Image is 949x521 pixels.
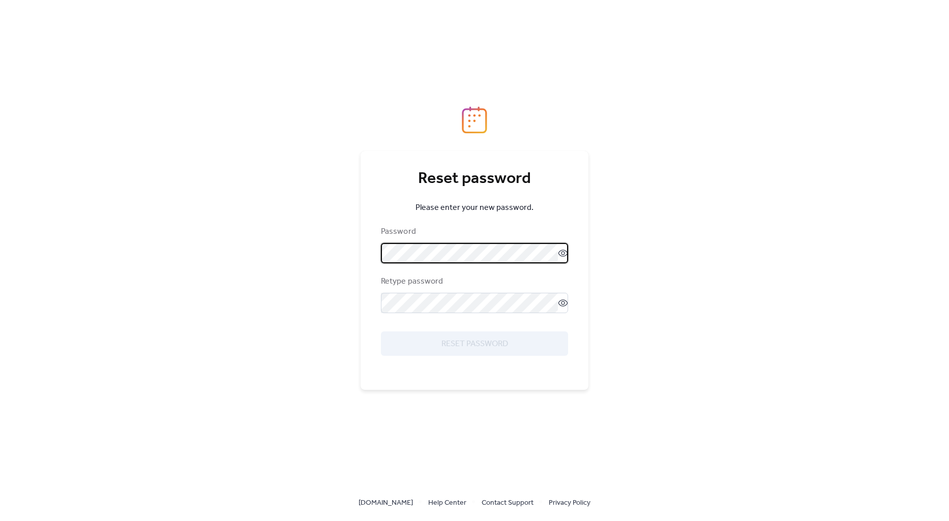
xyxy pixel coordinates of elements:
[359,497,413,509] span: [DOMAIN_NAME]
[549,497,590,509] span: Privacy Policy
[381,169,568,189] div: Reset password
[428,497,466,509] span: Help Center
[359,496,413,509] a: [DOMAIN_NAME]
[416,202,533,214] span: Please enter your new password.
[482,497,533,509] span: Contact Support
[381,275,566,288] div: Retype password
[549,496,590,509] a: Privacy Policy
[462,106,487,134] img: logo
[428,496,466,509] a: Help Center
[381,226,566,238] div: Password
[482,496,533,509] a: Contact Support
